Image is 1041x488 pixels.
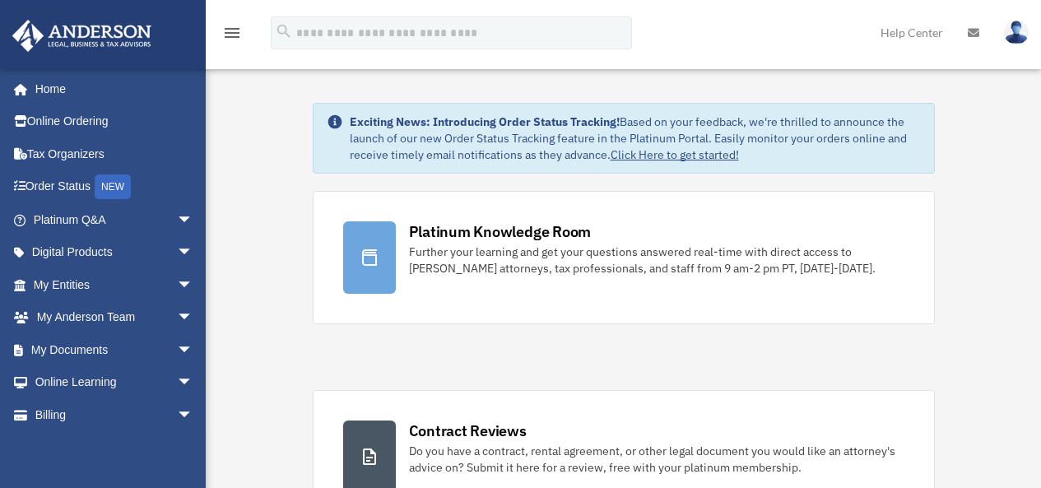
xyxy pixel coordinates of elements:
[350,114,921,163] div: Based on your feedback, we're thrilled to announce the launch of our new Order Status Tracking fe...
[12,170,218,204] a: Order StatusNEW
[12,268,218,301] a: My Entitiesarrow_drop_down
[12,431,218,464] a: Events Calendar
[12,105,218,138] a: Online Ordering
[12,301,218,334] a: My Anderson Teamarrow_drop_down
[177,333,210,367] span: arrow_drop_down
[275,22,293,40] i: search
[222,29,242,43] a: menu
[12,366,218,399] a: Online Learningarrow_drop_down
[177,398,210,432] span: arrow_drop_down
[7,20,156,52] img: Anderson Advisors Platinum Portal
[409,221,592,242] div: Platinum Knowledge Room
[12,398,218,431] a: Billingarrow_drop_down
[409,443,904,476] div: Do you have a contract, rental agreement, or other legal document you would like an attorney's ad...
[12,333,218,366] a: My Documentsarrow_drop_down
[177,366,210,400] span: arrow_drop_down
[313,191,935,324] a: Platinum Knowledge Room Further your learning and get your questions answered real-time with dire...
[177,203,210,237] span: arrow_drop_down
[12,137,218,170] a: Tax Organizers
[222,23,242,43] i: menu
[350,114,620,129] strong: Exciting News: Introducing Order Status Tracking!
[177,268,210,302] span: arrow_drop_down
[409,244,904,277] div: Further your learning and get your questions answered real-time with direct access to [PERSON_NAM...
[611,147,739,162] a: Click Here to get started!
[409,421,527,441] div: Contract Reviews
[12,203,218,236] a: Platinum Q&Aarrow_drop_down
[177,301,210,335] span: arrow_drop_down
[12,72,210,105] a: Home
[1004,21,1029,44] img: User Pic
[177,236,210,270] span: arrow_drop_down
[95,174,131,199] div: NEW
[12,236,218,269] a: Digital Productsarrow_drop_down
